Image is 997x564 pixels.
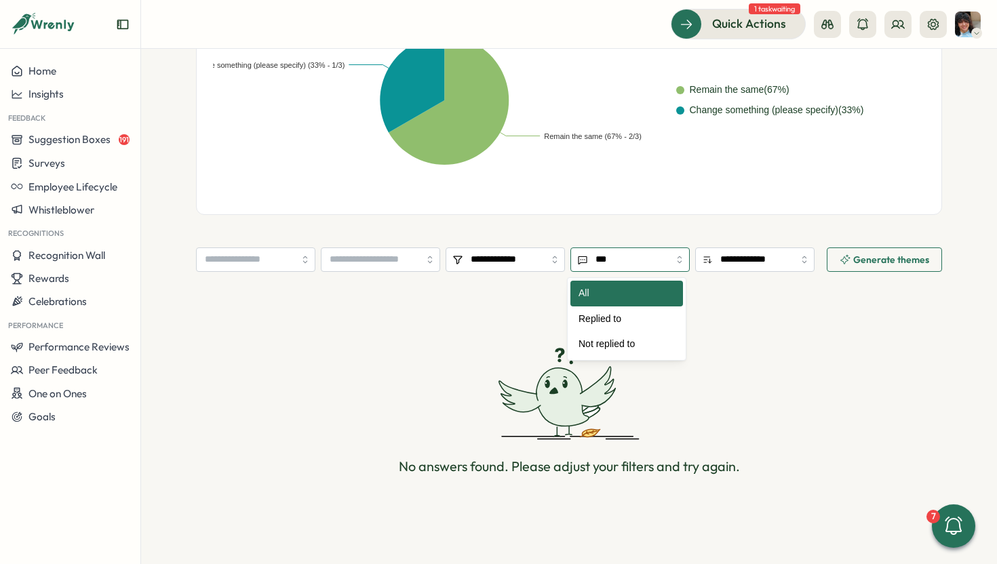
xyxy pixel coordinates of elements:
[28,387,87,400] span: One on Ones
[712,15,786,33] span: Quick Actions
[28,295,87,308] span: Celebrations
[570,331,683,357] div: Not replied to
[827,247,942,272] button: Generate themes
[399,456,740,477] p: No answers found. Please adjust your filters and try again.
[28,203,94,216] span: Whistleblower
[28,272,69,285] span: Rewards
[853,255,929,264] span: Generate themes
[119,134,130,145] span: 191
[28,410,56,423] span: Goals
[116,18,130,31] button: Expand sidebar
[926,510,940,523] div: 7
[28,64,56,77] span: Home
[28,157,65,169] span: Surveys
[28,249,105,262] span: Recognition Wall
[570,281,683,306] div: All
[932,504,975,548] button: 7
[28,133,111,146] span: Suggestion Boxes
[690,103,864,118] div: Change something (please specify) ( 33 %)
[28,87,64,100] span: Insights
[955,12,981,37] img: Sahana Rao
[671,9,806,39] button: Quick Actions
[28,340,130,353] span: Performance Reviews
[28,363,98,376] span: Peer Feedback
[544,132,642,140] text: Remain the same (67% - 2/3)
[749,3,800,14] span: 1 task waiting
[189,60,345,68] text: Change something (please specify) (33% - 1/3)
[570,306,683,332] div: Replied to
[28,180,117,193] span: Employee Lifecycle
[690,83,789,98] div: Remain the same ( 67 %)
